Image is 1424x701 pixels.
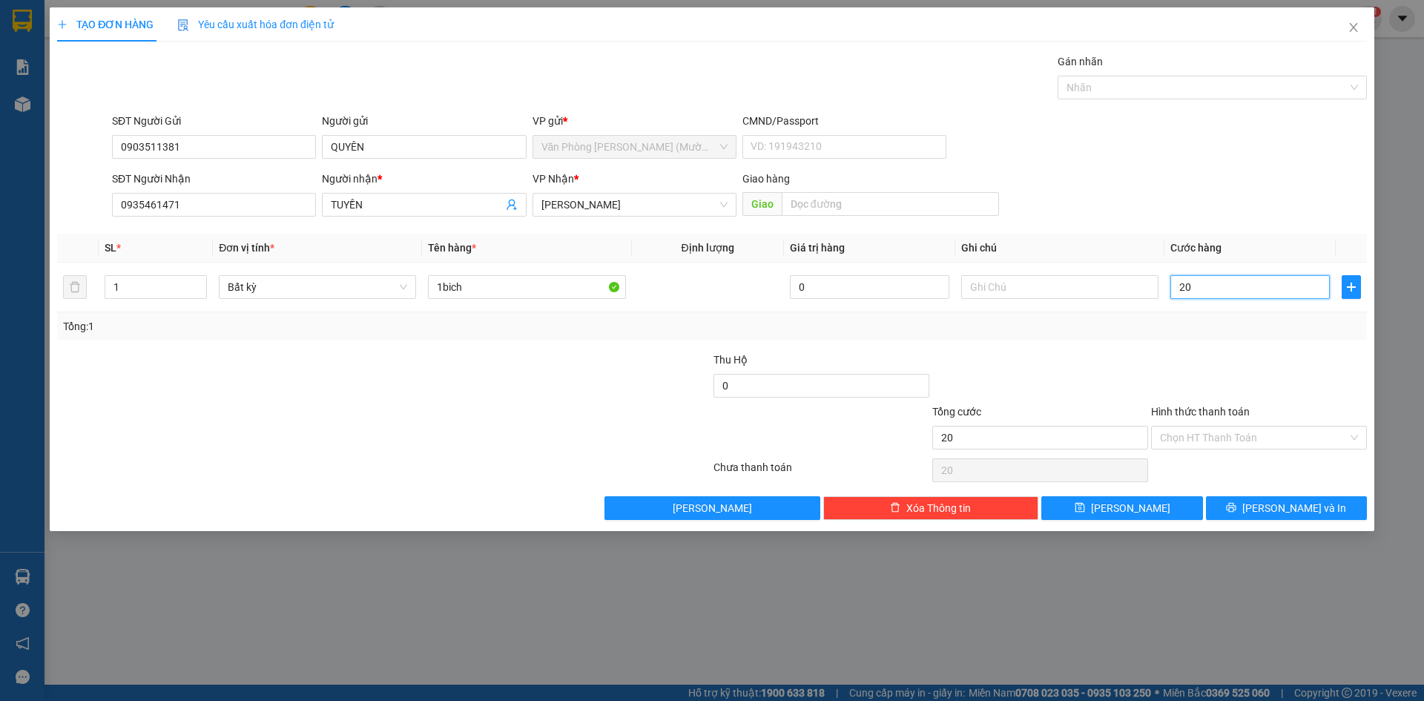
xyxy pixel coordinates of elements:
[541,194,728,216] span: Phạm Ngũ Lão
[713,354,748,366] span: Thu Hộ
[1151,406,1250,418] label: Hình thức thanh toán
[955,234,1164,263] th: Ghi chú
[63,318,550,335] div: Tổng: 1
[1041,496,1202,520] button: save[PERSON_NAME]
[1242,500,1346,516] span: [PERSON_NAME] và In
[1342,281,1360,293] span: plus
[322,113,526,129] div: Người gửi
[177,19,334,30] span: Yêu cầu xuất hóa đơn điện tử
[604,496,820,520] button: [PERSON_NAME]
[506,199,518,211] span: user-add
[112,171,316,187] div: SĐT Người Nhận
[1333,7,1374,49] button: Close
[790,275,949,299] input: 0
[712,459,931,485] div: Chưa thanh toán
[961,275,1158,299] input: Ghi Chú
[742,192,782,216] span: Giao
[322,171,526,187] div: Người nhận
[823,496,1039,520] button: deleteXóa Thông tin
[57,19,154,30] span: TẠO ĐƠN HÀNG
[428,242,476,254] span: Tên hàng
[1342,275,1361,299] button: plus
[742,113,946,129] div: CMND/Passport
[906,500,971,516] span: Xóa Thông tin
[105,242,116,254] span: SL
[932,406,981,418] span: Tổng cước
[890,502,900,514] span: delete
[1075,502,1085,514] span: save
[428,275,625,299] input: VD: Bàn, Ghế
[1091,500,1170,516] span: [PERSON_NAME]
[219,242,274,254] span: Đơn vị tính
[63,275,87,299] button: delete
[790,242,845,254] span: Giá trị hàng
[682,242,734,254] span: Định lượng
[673,500,752,516] span: [PERSON_NAME]
[533,173,574,185] span: VP Nhận
[1170,242,1222,254] span: Cước hàng
[57,19,67,30] span: plus
[742,173,790,185] span: Giao hàng
[1206,496,1367,520] button: printer[PERSON_NAME] và In
[1348,22,1359,33] span: close
[533,113,736,129] div: VP gửi
[541,136,728,158] span: Văn Phòng Trần Phú (Mường Thanh)
[1226,502,1236,514] span: printer
[177,19,189,31] img: icon
[228,276,407,298] span: Bất kỳ
[782,192,999,216] input: Dọc đường
[1058,56,1103,68] label: Gán nhãn
[112,113,316,129] div: SĐT Người Gửi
